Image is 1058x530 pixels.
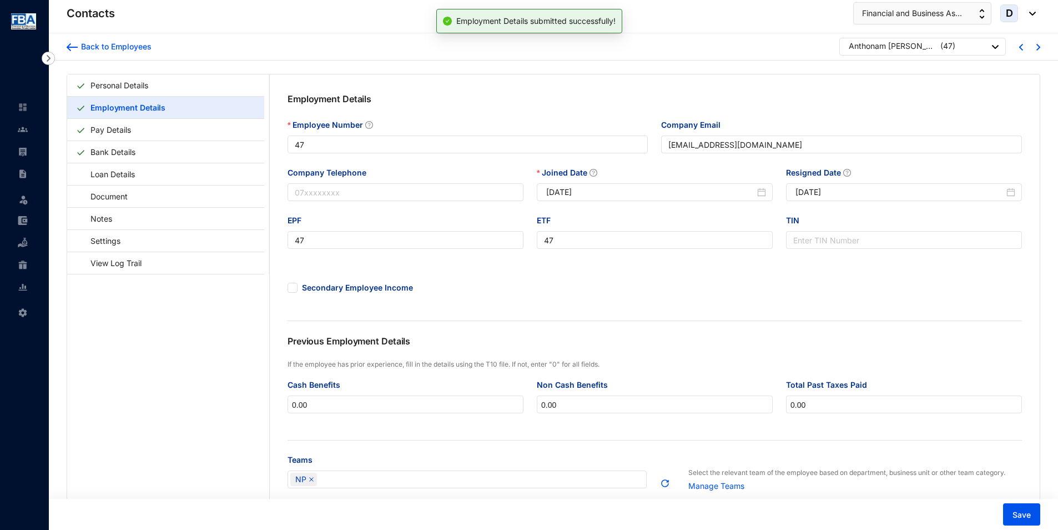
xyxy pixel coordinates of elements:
img: dropdown-black.8e83cc76930a90b1a4fdb6d089b7bf3a.svg [992,45,999,49]
input: ETF [537,231,773,249]
p: Contacts [67,6,115,21]
p: Select the relevant team of the employee based on department, business unit or other team category. [688,467,1022,478]
p: ( 47 ) [940,41,955,54]
span: NP [290,473,317,486]
input: Total Past Taxes Paid [787,396,1021,414]
input: Company Telephone [288,183,523,201]
input: Joined Date [546,186,755,198]
img: payroll-unselected.b590312f920e76f0c668.svg [18,147,28,157]
span: NP [295,473,306,486]
a: Back to Employees [67,41,152,52]
label: Resigned Date [786,167,859,179]
a: Pay Details [86,118,135,141]
li: Payroll [9,141,36,163]
label: ETF [537,214,558,227]
img: dropdown-black.8e83cc76930a90b1a4fdb6d089b7bf3a.svg [1024,12,1036,16]
p: If the employee has prior experience, fill in the details using the T10 file. If not, enter "0" f... [288,359,1022,370]
span: question-circle [843,169,851,177]
label: Teams [288,454,320,466]
a: Personal Details [86,74,153,97]
label: EPF [288,214,309,227]
div: Anthonam [PERSON_NAME] Chamathka [PERSON_NAME] [849,41,938,52]
img: refresh.b68668e54cb7347e6ac91cb2cb09fc4e.svg [660,478,670,488]
label: TIN [786,214,807,227]
span: check-circle [443,17,452,26]
label: Joined Date [537,167,605,179]
img: logo [11,13,36,29]
img: arrow-backward-blue.96c47016eac47e06211658234db6edf5.svg [67,43,78,51]
a: Bank Details [86,141,140,163]
li: Contacts [9,118,36,141]
div: Back to Employees [78,41,152,52]
span: Financial and Business As... [862,7,962,19]
img: home-unselected.a29eae3204392db15eaf.svg [18,102,28,112]
img: chevron-left-blue.0fda5800d0a05439ff8ddef8047136d5.svg [1019,44,1023,51]
p: Employment Details [288,92,655,119]
p: Previous Employment Details [288,334,655,359]
label: Company Email [661,119,728,131]
a: Notes [76,207,116,230]
img: report-unselected.e6a6b4230fc7da01f883.svg [18,282,28,292]
img: nav-icon-right.af6afadce00d159da59955279c43614e.svg [42,52,55,65]
label: Cash Benefits [288,379,348,391]
img: up-down-arrow.74152d26bf9780fbf563ca9c90304185.svg [979,9,985,19]
a: Loan Details [76,163,139,186]
img: leave-unselected.2934df6273408c3f84d9.svg [18,194,29,205]
button: Save [1003,503,1040,526]
span: Employment Details submitted successfully! [456,16,616,26]
span: question-circle [365,121,373,129]
label: Company Telephone [288,167,374,179]
input: Employee Number [288,136,648,153]
span: Secondary Employee Income [298,282,417,293]
a: Document [76,185,132,208]
input: Resigned Date [795,186,1004,198]
a: Manage Teams [688,478,1022,492]
span: close [309,477,314,482]
a: View Log Trail [76,252,145,274]
a: Employment Details [86,96,170,119]
span: question-circle [590,169,597,177]
li: Expenses [9,209,36,232]
span: D [1006,8,1013,18]
input: TIN [786,231,1022,249]
input: Cash Benefits [288,396,523,414]
li: Reports [9,276,36,298]
button: Financial and Business As... [853,2,991,24]
a: Settings [76,229,124,252]
img: chevron-right-blue.16c49ba0fe93ddb13f341d83a2dbca89.svg [1036,44,1040,51]
span: close-circle [1006,188,1015,197]
input: EPF [288,231,523,249]
img: expense-unselected.2edcf0507c847f3e9e96.svg [18,216,28,226]
label: Non Cash Benefits [537,379,616,391]
label: Total Past Taxes Paid [786,379,875,391]
span: close-circle [757,188,766,197]
img: loan-unselected.d74d20a04637f2d15ab5.svg [18,238,28,248]
span: Save [1012,509,1031,521]
img: contract-unselected.99e2b2107c0a7dd48938.svg [18,169,28,179]
li: Gratuity [9,254,36,276]
img: people-unselected.118708e94b43a90eceab.svg [18,124,28,134]
img: settings-unselected.1febfda315e6e19643a1.svg [18,308,28,318]
input: Non Cash Benefits [537,396,772,414]
li: Contracts [9,163,36,185]
img: gratuity-unselected.a8c340787eea3cf492d7.svg [18,260,28,270]
label: Employee Number [288,119,381,131]
li: Loan [9,232,36,254]
input: Company Email [661,136,1022,153]
li: Home [9,96,36,118]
